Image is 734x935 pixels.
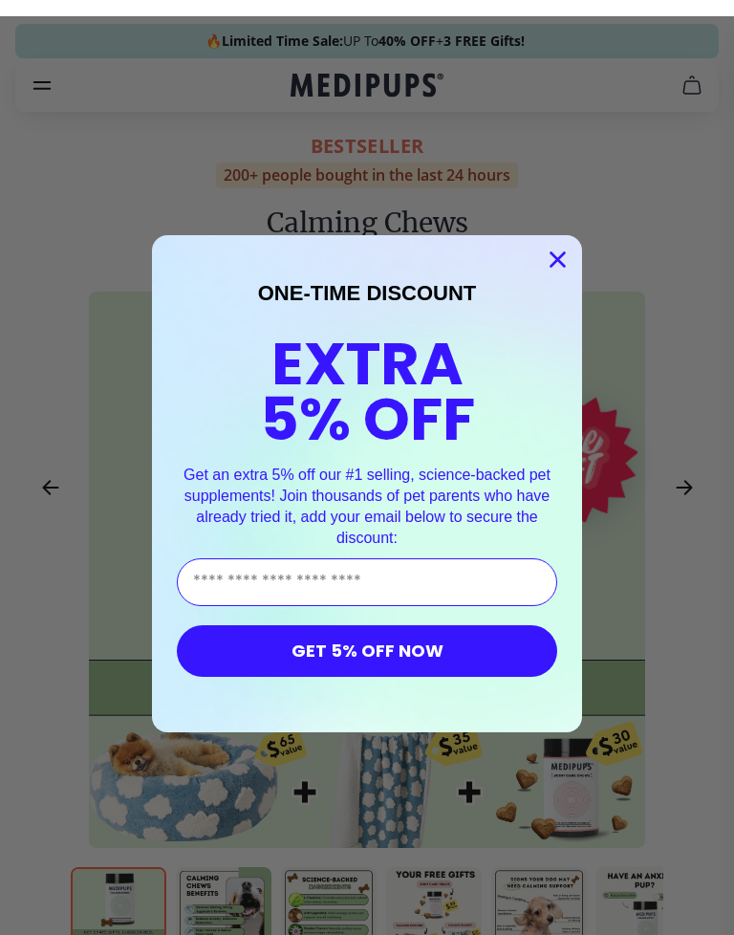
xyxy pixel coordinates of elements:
[260,361,475,445] span: 5% OFF
[177,609,557,661] button: GET 5% OFF NOW
[271,306,464,389] span: EXTRA
[258,265,477,289] span: ONE-TIME DISCOUNT
[541,227,574,260] button: Close dialog
[183,450,550,529] span: Get an extra 5% off our #1 selling, science-backed pet supplements! Join thousands of pet parents...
